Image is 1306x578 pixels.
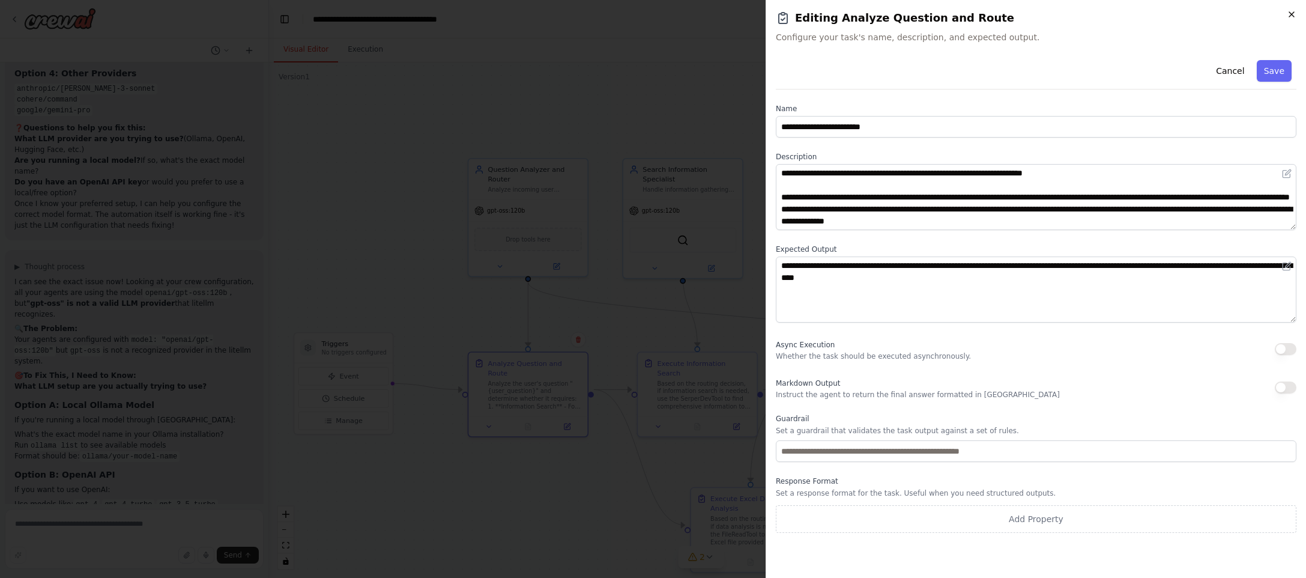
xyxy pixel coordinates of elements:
[776,379,840,388] span: Markdown Output
[776,390,1060,400] p: Instruct the agent to return the final answer formatted in [GEOGRAPHIC_DATA]
[1280,166,1294,181] button: Open in editor
[1257,60,1292,82] button: Save
[776,505,1296,533] button: Add Property
[1209,60,1251,82] button: Cancel
[776,10,1296,26] h2: Editing Analyze Question and Route
[776,31,1296,43] span: Configure your task's name, description, and expected output.
[1280,259,1294,273] button: Open in editor
[776,341,835,349] span: Async Execution
[776,351,971,361] p: Whether the task should be executed asynchronously.
[776,476,1296,486] label: Response Format
[776,414,1296,424] label: Guardrail
[776,104,1296,114] label: Name
[776,426,1296,436] p: Set a guardrail that validates the task output against a set of rules.
[776,245,1296,254] label: Expected Output
[776,152,1296,162] label: Description
[776,488,1296,498] p: Set a response format for the task. Useful when you need structured outputs.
